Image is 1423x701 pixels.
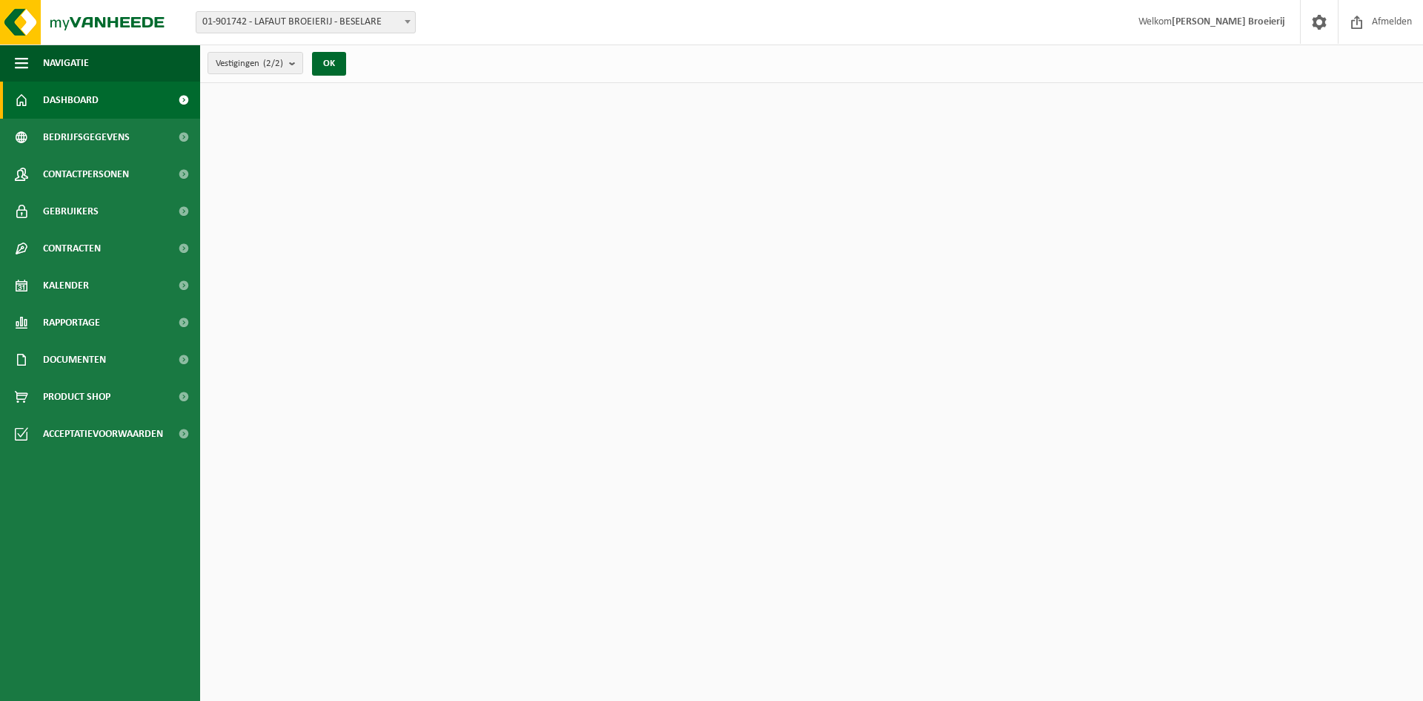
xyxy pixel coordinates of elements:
[43,45,89,82] span: Navigatie
[43,119,130,156] span: Bedrijfsgegevens
[1172,16,1285,27] strong: [PERSON_NAME] Broeierij
[43,341,106,378] span: Documenten
[43,415,163,452] span: Acceptatievoorwaarden
[216,53,283,75] span: Vestigingen
[43,193,99,230] span: Gebruikers
[196,12,415,33] span: 01-901742 - LAFAUT BROEIERIJ - BESELARE
[196,11,416,33] span: 01-901742 - LAFAUT BROEIERIJ - BESELARE
[43,378,110,415] span: Product Shop
[43,230,101,267] span: Contracten
[263,59,283,68] count: (2/2)
[43,304,100,341] span: Rapportage
[312,52,346,76] button: OK
[43,156,129,193] span: Contactpersonen
[43,82,99,119] span: Dashboard
[208,52,303,74] button: Vestigingen(2/2)
[43,267,89,304] span: Kalender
